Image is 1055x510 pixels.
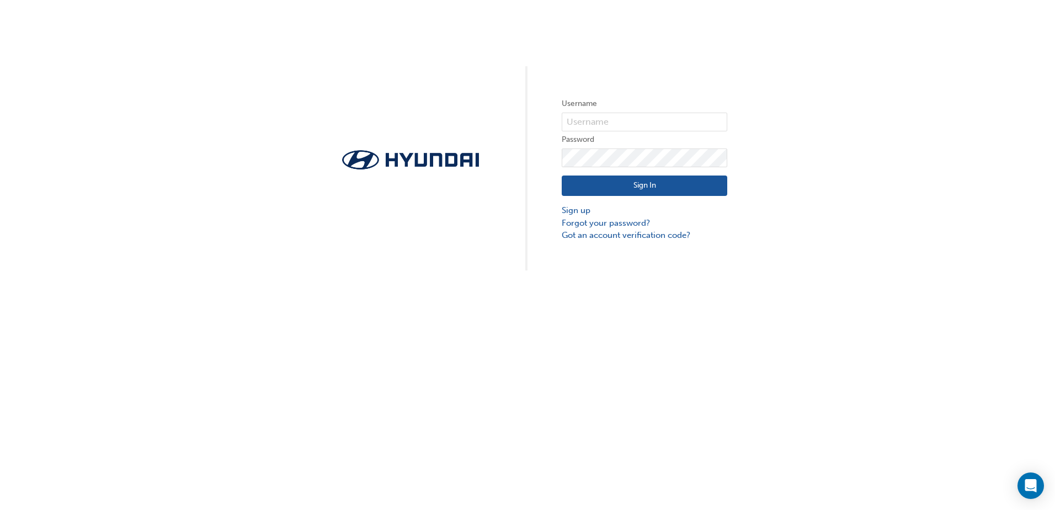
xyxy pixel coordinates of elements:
div: Open Intercom Messenger [1017,472,1044,499]
label: Password [562,133,727,146]
a: Forgot your password? [562,217,727,230]
button: Sign In [562,176,727,196]
input: Username [562,113,727,131]
a: Sign up [562,204,727,217]
img: Trak [328,147,493,173]
label: Username [562,97,727,110]
a: Got an account verification code? [562,229,727,242]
